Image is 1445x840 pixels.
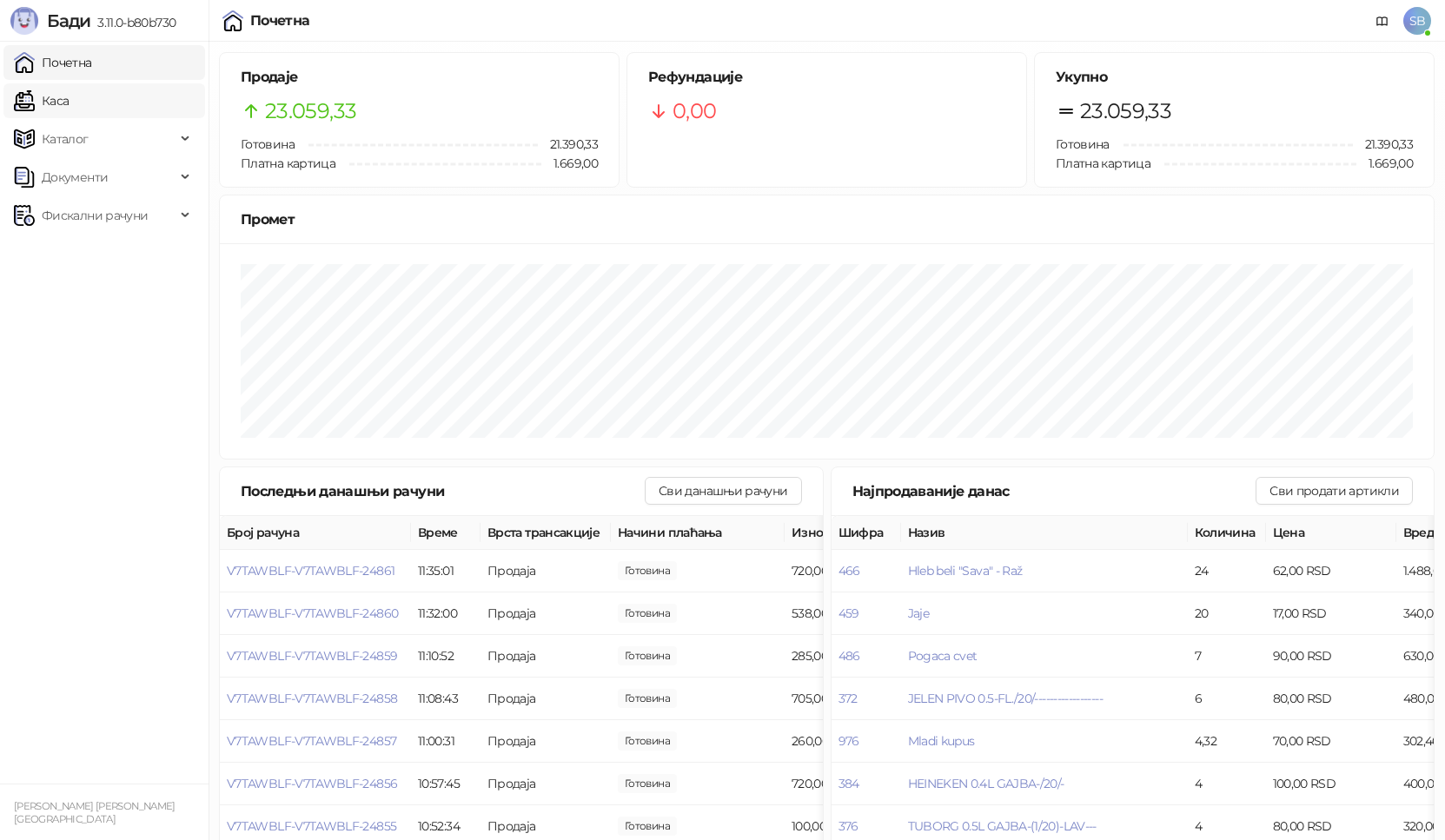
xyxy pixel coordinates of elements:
[618,817,677,836] span: 100,00
[1266,592,1396,635] td: 17,00 RSD
[241,480,645,502] div: Последњи данашњи рачуни
[227,733,396,749] button: V7TAWBLF-V7TAWBLF-24857
[785,592,915,635] td: 538,00 RSD
[1188,592,1266,635] td: 20
[14,800,176,825] small: [PERSON_NAME] [PERSON_NAME] [GEOGRAPHIC_DATA]
[908,818,1097,834] button: TUBORG 0.5L GAJBA-(1/20)-LAV---
[838,563,860,579] button: 466
[618,604,677,623] span: 538,00
[618,561,677,580] span: 720,00
[673,95,716,128] span: 0,00
[250,14,310,28] div: Почетна
[227,691,397,706] button: V7TAWBLF-V7TAWBLF-24858
[411,550,481,592] td: 11:35:01
[838,818,858,834] button: 376
[411,720,481,763] td: 11:00:31
[481,635,611,678] td: Продаја
[832,516,901,550] th: Шифра
[908,776,1064,791] button: HEINEKEN 0.4L GAJBA-/20/-
[42,160,108,195] span: Документи
[411,763,481,805] td: 10:57:45
[14,83,69,118] a: Каса
[481,678,611,720] td: Продаја
[1188,516,1266,550] th: Количина
[411,516,481,550] th: Време
[908,605,929,621] button: Jaje
[241,136,295,152] span: Готовина
[838,691,858,706] button: 372
[618,731,677,751] span: 260,00
[1056,136,1110,152] span: Готовина
[1256,477,1413,505] button: Сви продати артикли
[1188,763,1266,805] td: 4
[838,648,860,664] button: 486
[1369,7,1396,35] a: Документација
[481,592,611,635] td: Продаја
[618,774,677,793] span: 720,00
[1188,550,1266,592] td: 24
[1353,135,1413,154] span: 21.390,33
[227,818,396,834] button: V7TAWBLF-V7TAWBLF-24855
[785,635,915,678] td: 285,00 RSD
[618,689,677,708] span: 705,00
[220,516,411,550] th: Број рачуна
[265,95,356,128] span: 23.059,33
[42,122,89,156] span: Каталог
[47,10,90,31] span: Бади
[10,7,38,35] img: Logo
[645,477,801,505] button: Сви данашњи рачуни
[411,592,481,635] td: 11:32:00
[481,516,611,550] th: Врста трансакције
[901,516,1188,550] th: Назив
[227,563,394,579] button: V7TAWBLF-V7TAWBLF-24861
[541,154,598,173] span: 1.669,00
[1080,95,1171,128] span: 23.059,33
[785,550,915,592] td: 720,00 RSD
[838,733,859,749] button: 976
[838,776,859,791] button: 384
[1266,516,1396,550] th: Цена
[1188,678,1266,720] td: 6
[1188,720,1266,763] td: 4,32
[227,648,397,664] button: V7TAWBLF-V7TAWBLF-24859
[648,67,1005,88] h5: Рефундације
[1266,763,1396,805] td: 100,00 RSD
[227,605,398,621] button: V7TAWBLF-V7TAWBLF-24860
[908,733,975,749] button: Mladi kupus
[908,691,1103,706] button: JELEN PIVO 0.5-FL./20/------------------
[785,678,915,720] td: 705,00 RSD
[411,678,481,720] td: 11:08:43
[227,776,397,791] button: V7TAWBLF-V7TAWBLF-24856
[1266,550,1396,592] td: 62,00 RSD
[785,763,915,805] td: 720,00 RSD
[785,516,915,550] th: Износ
[1403,7,1431,35] span: SB
[1056,155,1150,171] span: Платна картица
[1266,635,1396,678] td: 90,00 RSD
[1188,635,1266,678] td: 7
[241,67,598,88] h5: Продаје
[411,635,481,678] td: 11:10:52
[42,198,148,233] span: Фискални рачуни
[241,155,335,171] span: Платна картица
[908,563,1023,579] button: Hleb beli "Sava" - Raž
[785,720,915,763] td: 260,00 RSD
[481,763,611,805] td: Продаја
[1266,720,1396,763] td: 70,00 RSD
[908,648,978,664] button: Pogaca cvet
[14,45,92,80] a: Почетна
[90,15,176,30] span: 3.11.0-b80b730
[538,135,598,154] span: 21.390,33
